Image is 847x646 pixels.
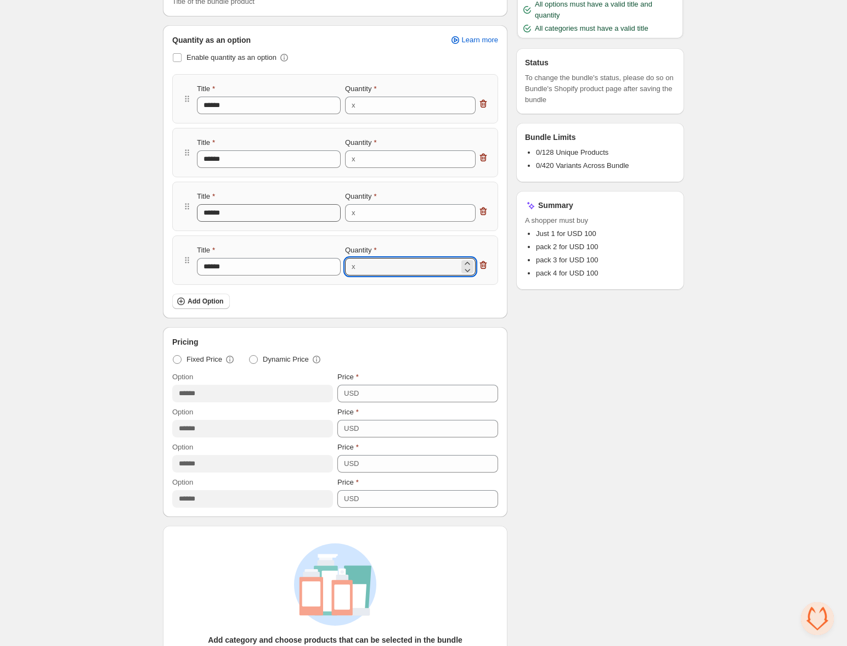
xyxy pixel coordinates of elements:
[801,602,834,635] div: Open chat
[536,228,675,239] li: Just 1 for USD 100
[344,458,359,469] div: USD
[525,72,675,105] span: To change the bundle's status, please do so on Bundle's Shopify product page after saving the bundle
[525,215,675,226] span: A shopper must buy
[197,245,215,256] label: Title
[337,372,359,383] label: Price
[337,477,359,488] label: Price
[188,297,223,306] span: Add Option
[344,423,359,434] div: USD
[337,407,359,418] label: Price
[187,53,276,61] span: Enable quantity as an option
[538,200,573,211] h3: Summary
[344,388,359,399] div: USD
[345,245,376,256] label: Quantity
[345,191,376,202] label: Quantity
[345,83,376,94] label: Quantity
[187,354,222,365] span: Fixed Price
[352,261,355,272] div: x
[197,191,215,202] label: Title
[172,442,193,453] label: Option
[263,354,309,365] span: Dynamic Price
[172,372,193,383] label: Option
[337,442,359,453] label: Price
[172,336,198,347] span: Pricing
[172,407,193,418] label: Option
[443,32,505,48] a: Learn more
[536,161,629,170] span: 0/420 Variants Across Bundle
[197,83,215,94] label: Title
[535,23,648,34] span: All categories must have a valid title
[344,493,359,504] div: USD
[352,207,355,218] div: x
[352,154,355,165] div: x
[536,255,675,266] li: pack 3 for USD 100
[525,57,549,68] h3: Status
[208,634,462,645] h3: Add category and choose products that can be selected in the bundle
[172,294,230,309] button: Add Option
[352,100,355,111] div: x
[525,132,576,143] h3: Bundle Limits
[172,35,251,46] span: Quantity as an option
[172,477,193,488] label: Option
[536,148,608,156] span: 0/128 Unique Products
[462,36,498,44] span: Learn more
[197,137,215,148] label: Title
[345,137,376,148] label: Quantity
[536,241,675,252] li: pack 2 for USD 100
[536,268,675,279] li: pack 4 for USD 100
